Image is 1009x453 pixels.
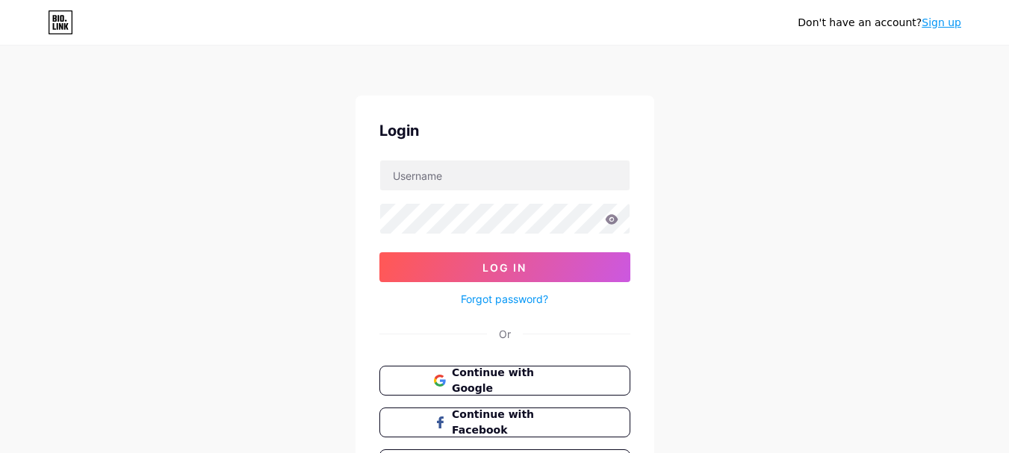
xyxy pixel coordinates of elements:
[499,326,511,342] div: Or
[482,261,527,274] span: Log In
[452,407,575,438] span: Continue with Facebook
[379,407,630,437] button: Continue with Facebook
[922,16,961,28] a: Sign up
[379,119,630,142] div: Login
[452,365,575,396] span: Continue with Google
[380,160,630,190] input: Username
[461,291,548,307] a: Forgot password?
[379,252,630,282] button: Log In
[379,366,630,396] button: Continue with Google
[798,15,961,31] div: Don't have an account?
